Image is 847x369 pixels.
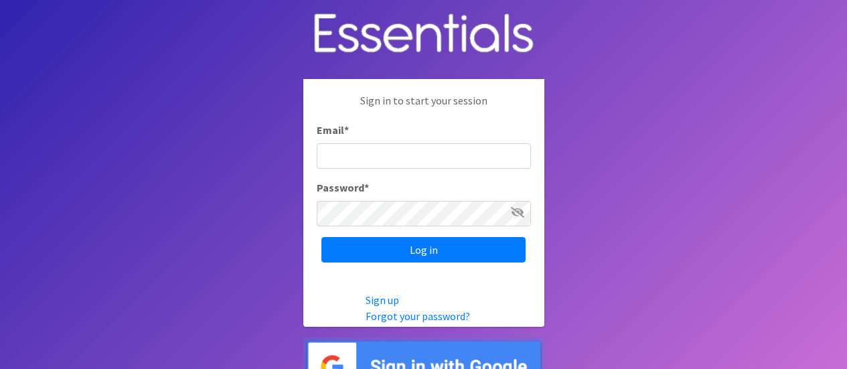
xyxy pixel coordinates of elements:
p: Sign in to start your session [317,92,531,122]
abbr: required [364,181,369,194]
a: Forgot your password? [366,309,470,323]
label: Email [317,122,349,138]
a: Sign up [366,293,399,307]
label: Password [317,179,369,196]
abbr: required [344,123,349,137]
input: Log in [321,237,526,263]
